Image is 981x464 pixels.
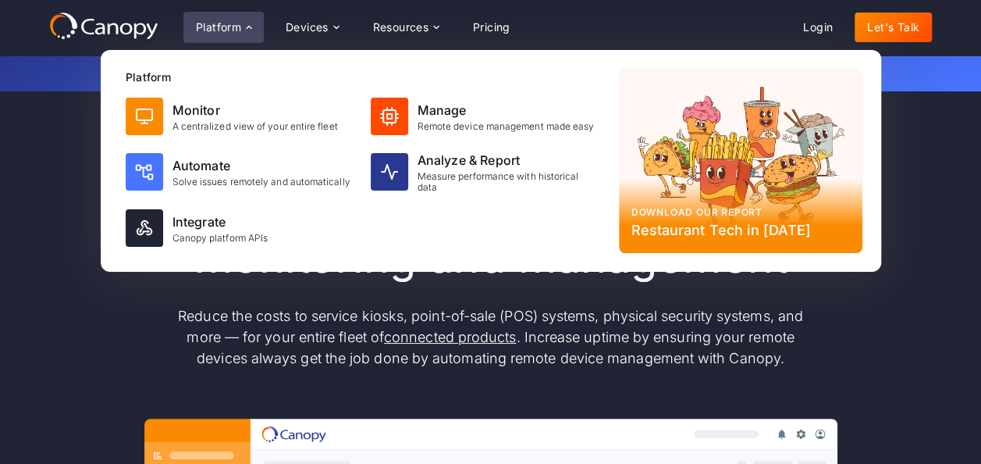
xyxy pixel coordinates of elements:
div: Manage [418,101,595,120]
div: Solve issues remotely and automatically [172,177,350,187]
div: Restaurant Tech in [DATE] [631,220,850,241]
a: ManageRemote device management made easy [364,91,606,141]
div: A centralized view of your entire fleet [172,121,338,132]
a: Pricing [460,12,523,42]
div: Platform [126,69,606,85]
div: Analyze & Report [418,151,600,170]
div: Resources [360,12,450,43]
div: Devices [286,22,329,33]
p: Reduce the costs to service kiosks, point-of-sale (POS) systems, physical security systems, and m... [163,305,819,369]
a: AutomateSolve issues remotely and automatically [119,145,361,200]
div: Integrate [172,212,268,231]
div: Platform [183,12,264,43]
a: Analyze & ReportMeasure performance with historical data [364,145,606,200]
nav: Platform [101,50,881,272]
div: Canopy platform APIs [172,233,268,244]
div: Platform [196,22,241,33]
a: IntegrateCanopy platform APIs [119,203,361,253]
div: Remote device management made easy [418,121,595,132]
div: Measure performance with historical data [418,171,600,194]
div: Automate [172,156,350,175]
a: Let's Talk [855,12,932,42]
div: Monitor [172,101,338,120]
a: Login [791,12,845,42]
a: MonitorA centralized view of your entire fleet [119,91,361,141]
a: connected products [384,329,516,345]
div: Devices [273,12,351,43]
div: Download our report [631,205,850,220]
div: Resources [372,22,428,33]
a: Download our reportRestaurant Tech in [DATE] [619,69,862,253]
